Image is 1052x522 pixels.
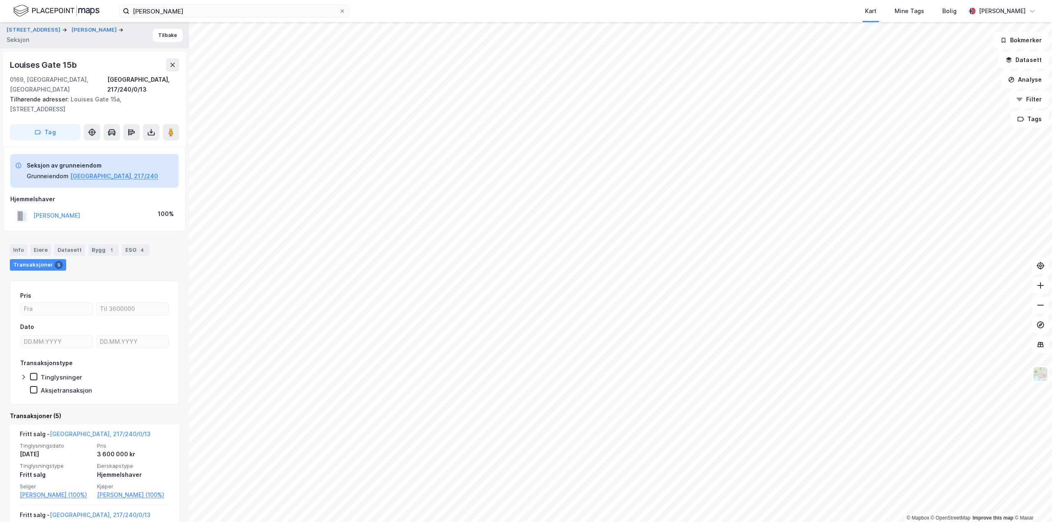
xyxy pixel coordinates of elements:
[107,75,179,94] div: [GEOGRAPHIC_DATA], 217/240/0/13
[20,449,92,459] div: [DATE]
[27,171,69,181] div: Grunneiendom
[20,490,92,500] a: [PERSON_NAME] (100%)
[10,124,81,140] button: Tag
[97,483,169,490] span: Kjøper
[10,75,107,94] div: 0169, [GEOGRAPHIC_DATA], [GEOGRAPHIC_DATA]
[10,259,66,271] div: Transaksjoner
[942,6,957,16] div: Bolig
[13,4,99,18] img: logo.f888ab2527a4732fd821a326f86c7f29.svg
[21,336,92,348] input: DD.MM.YYYY
[153,29,182,42] button: Tilbake
[97,462,169,469] span: Eierskapstype
[993,32,1049,48] button: Bokmerker
[999,52,1049,68] button: Datasett
[20,322,34,332] div: Dato
[10,244,27,256] div: Info
[10,94,173,114] div: Louises Gate 15a, [STREET_ADDRESS]
[107,246,115,254] div: 1
[7,35,29,45] div: Seksjon
[129,5,339,17] input: Søk på adresse, matrikkel, gårdeiere, leietakere eller personer
[97,470,169,480] div: Hjemmelshaver
[20,291,31,301] div: Pris
[97,490,169,500] a: [PERSON_NAME] (100%)
[72,26,118,34] button: [PERSON_NAME]
[50,511,150,518] a: [GEOGRAPHIC_DATA], 217/240/0/13
[55,261,63,269] div: 5
[97,336,168,348] input: DD.MM.YYYY
[20,358,73,368] div: Transaksjonstype
[979,6,1026,16] div: [PERSON_NAME]
[30,244,51,256] div: Eiere
[122,244,150,256] div: ESG
[97,303,168,315] input: Til 3600000
[41,373,82,381] div: Tinglysninger
[20,462,92,469] span: Tinglysningstype
[70,171,158,181] button: [GEOGRAPHIC_DATA], 217/240
[895,6,924,16] div: Mine Tags
[20,429,150,442] div: Fritt salg -
[1009,91,1049,108] button: Filter
[931,515,971,521] a: OpenStreetMap
[50,430,150,437] a: [GEOGRAPHIC_DATA], 217/240/0/13
[7,26,62,34] button: [STREET_ADDRESS]
[1011,483,1052,522] iframe: Chat Widget
[20,470,92,480] div: Fritt salg
[10,411,179,421] div: Transaksjoner (5)
[10,58,78,71] div: Louises Gate 15b
[1010,111,1049,127] button: Tags
[10,96,71,103] span: Tilhørende adresser:
[20,483,92,490] span: Selger
[10,194,179,204] div: Hjemmelshaver
[54,244,85,256] div: Datasett
[88,244,119,256] div: Bygg
[907,515,929,521] a: Mapbox
[21,303,92,315] input: Fra
[97,442,169,449] span: Pris
[1001,71,1049,88] button: Analyse
[158,209,174,219] div: 100%
[1033,366,1048,382] img: Z
[20,442,92,449] span: Tinglysningsdato
[97,449,169,459] div: 3 600 000 kr
[138,246,146,254] div: 4
[973,515,1013,521] a: Improve this map
[865,6,877,16] div: Kart
[41,386,92,394] div: Aksjetransaksjon
[27,161,158,170] div: Seksjon av grunneiendom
